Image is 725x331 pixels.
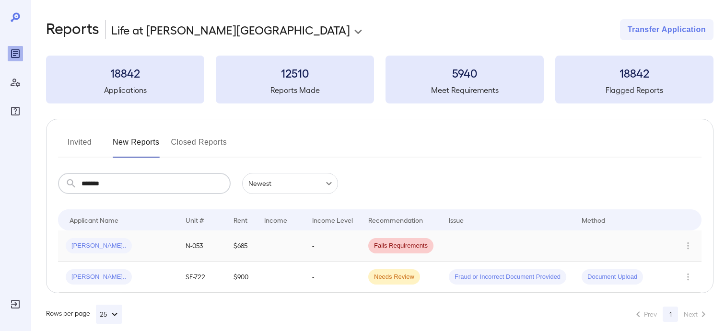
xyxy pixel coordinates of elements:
[186,214,204,226] div: Unit #
[264,214,287,226] div: Income
[171,135,227,158] button: Closed Reports
[368,214,423,226] div: Recommendation
[111,22,350,37] p: Life at [PERSON_NAME][GEOGRAPHIC_DATA]
[46,84,204,96] h5: Applications
[8,75,23,90] div: Manage Users
[386,65,544,80] h3: 5940
[449,273,566,282] span: Fraud or Incorrect Document Provided
[8,297,23,312] div: Log Out
[680,238,696,253] button: Row Actions
[216,65,374,80] h3: 12510
[386,84,544,96] h5: Meet Requirements
[66,241,132,251] span: [PERSON_NAME]..
[178,262,226,293] td: SE-722
[555,84,713,96] h5: Flagged Reports
[304,262,361,293] td: -
[680,269,696,285] button: Row Actions
[96,305,122,324] button: 25
[46,65,204,80] h3: 18842
[8,46,23,61] div: Reports
[663,307,678,322] button: page 1
[582,273,643,282] span: Document Upload
[113,135,160,158] button: New Reports
[368,273,420,282] span: Needs Review
[66,273,132,282] span: [PERSON_NAME]..
[234,214,249,226] div: Rent
[582,214,605,226] div: Method
[46,56,713,103] summary: 18842Applications12510Reports Made5940Meet Requirements18842Flagged Reports
[628,307,713,322] nav: pagination navigation
[449,214,464,226] div: Issue
[46,19,99,40] h2: Reports
[620,19,713,40] button: Transfer Application
[312,214,353,226] div: Income Level
[226,230,257,262] td: $685
[70,214,118,226] div: Applicant Name
[46,305,122,324] div: Rows per page
[555,65,713,80] h3: 18842
[216,84,374,96] h5: Reports Made
[304,230,361,262] td: -
[368,241,433,251] span: Fails Requirements
[58,135,101,158] button: Invited
[178,230,226,262] td: N-053
[226,262,257,293] td: $900
[8,103,23,119] div: FAQ
[242,173,338,194] div: Newest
